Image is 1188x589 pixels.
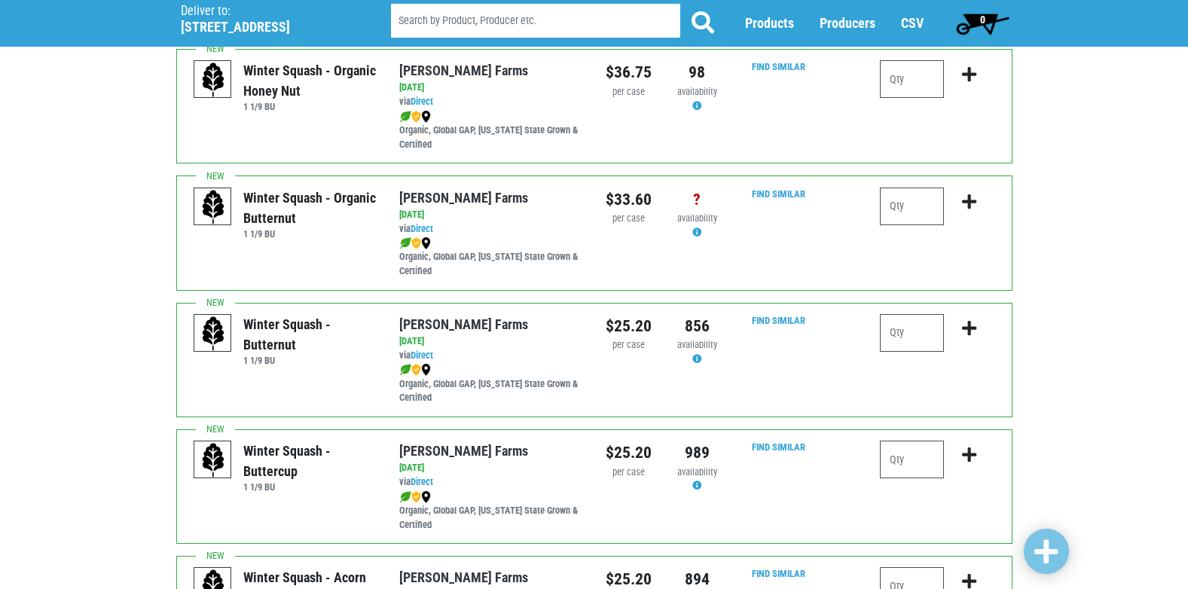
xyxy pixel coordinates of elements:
div: 856 [674,314,720,338]
input: Qty [880,314,944,352]
a: Find Similar [752,441,805,453]
img: safety-e55c860ca8c00a9c171001a62a92dabd.png [411,364,421,376]
a: Find Similar [752,188,805,200]
div: [DATE] [399,461,582,475]
div: $25.20 [606,441,652,465]
img: safety-e55c860ca8c00a9c171001a62a92dabd.png [411,237,421,249]
a: Direct [411,476,433,487]
h5: [STREET_ADDRESS] [181,19,353,35]
div: [DATE] [399,334,582,349]
div: Organic, Global GAP, [US_STATE] State Grown & Certified [399,490,582,533]
a: Products [745,16,794,32]
div: Winter Squash - Buttercup [243,441,377,481]
a: Producers [820,16,875,32]
a: Direct [411,96,433,107]
a: CSV [901,16,924,32]
div: Winter Squash - Acorn [243,567,366,587]
p: Deliver to: [181,4,353,19]
div: $36.75 [606,60,652,84]
span: availability [677,466,717,478]
a: [PERSON_NAME] Farms [399,190,528,206]
img: leaf-e5c59151409436ccce96b2ca1b28e03c.png [399,491,411,503]
div: Organic, Global GAP, [US_STATE] State Grown & Certified [399,363,582,406]
a: 0 [949,8,1016,38]
div: via [399,222,582,237]
a: Find Similar [752,568,805,579]
img: placeholder-variety-43d6402dacf2d531de610a020419775a.svg [194,188,232,226]
a: Find Similar [752,61,805,72]
img: map_marker-0e94453035b3232a4d21701695807de9.png [421,237,431,249]
img: map_marker-0e94453035b3232a4d21701695807de9.png [421,364,431,376]
a: Direct [411,349,433,361]
div: 98 [674,60,720,84]
div: $33.60 [606,188,652,212]
a: [PERSON_NAME] Farms [399,63,528,78]
span: availability [677,86,717,97]
img: leaf-e5c59151409436ccce96b2ca1b28e03c.png [399,237,411,249]
div: $25.20 [606,314,652,338]
div: via [399,95,582,109]
div: [DATE] [399,81,582,95]
span: availability [677,339,717,350]
div: per case [606,465,652,480]
img: leaf-e5c59151409436ccce96b2ca1b28e03c.png [399,111,411,123]
a: [PERSON_NAME] Farms [399,569,528,585]
h6: 1 1/9 BU [243,481,377,493]
h6: 1 1/9 BU [243,101,377,112]
div: [DATE] [399,208,582,222]
input: Qty [880,441,944,478]
div: ? [674,188,720,212]
div: via [399,475,582,490]
img: placeholder-variety-43d6402dacf2d531de610a020419775a.svg [194,315,232,352]
input: Qty [880,188,944,225]
div: per case [606,212,652,226]
div: per case [606,85,652,99]
img: safety-e55c860ca8c00a9c171001a62a92dabd.png [411,491,421,503]
h6: 1 1/9 BU [243,228,377,240]
a: [PERSON_NAME] Farms [399,316,528,332]
input: Search by Product, Producer etc. [391,5,680,38]
div: per case [606,338,652,352]
div: Winter Squash - Butternut [243,314,377,355]
a: Find Similar [752,315,805,326]
div: Winter Squash - Organic Honey Nut [243,60,377,101]
input: Qty [880,60,944,98]
span: 0 [980,14,985,26]
img: safety-e55c860ca8c00a9c171001a62a92dabd.png [411,111,421,123]
div: via [399,349,582,363]
img: map_marker-0e94453035b3232a4d21701695807de9.png [421,111,431,123]
a: Direct [411,223,433,234]
img: map_marker-0e94453035b3232a4d21701695807de9.png [421,491,431,503]
a: [PERSON_NAME] Farms [399,443,528,459]
div: 989 [674,441,720,465]
img: leaf-e5c59151409436ccce96b2ca1b28e03c.png [399,364,411,376]
img: placeholder-variety-43d6402dacf2d531de610a020419775a.svg [194,441,232,479]
h6: 1 1/9 BU [243,355,377,366]
img: placeholder-variety-43d6402dacf2d531de610a020419775a.svg [194,61,232,99]
span: availability [677,212,717,224]
div: Winter Squash - Organic Butternut [243,188,377,228]
div: Organic, Global GAP, [US_STATE] State Grown & Certified [399,109,582,152]
div: Organic, Global GAP, [US_STATE] State Grown & Certified [399,236,582,279]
